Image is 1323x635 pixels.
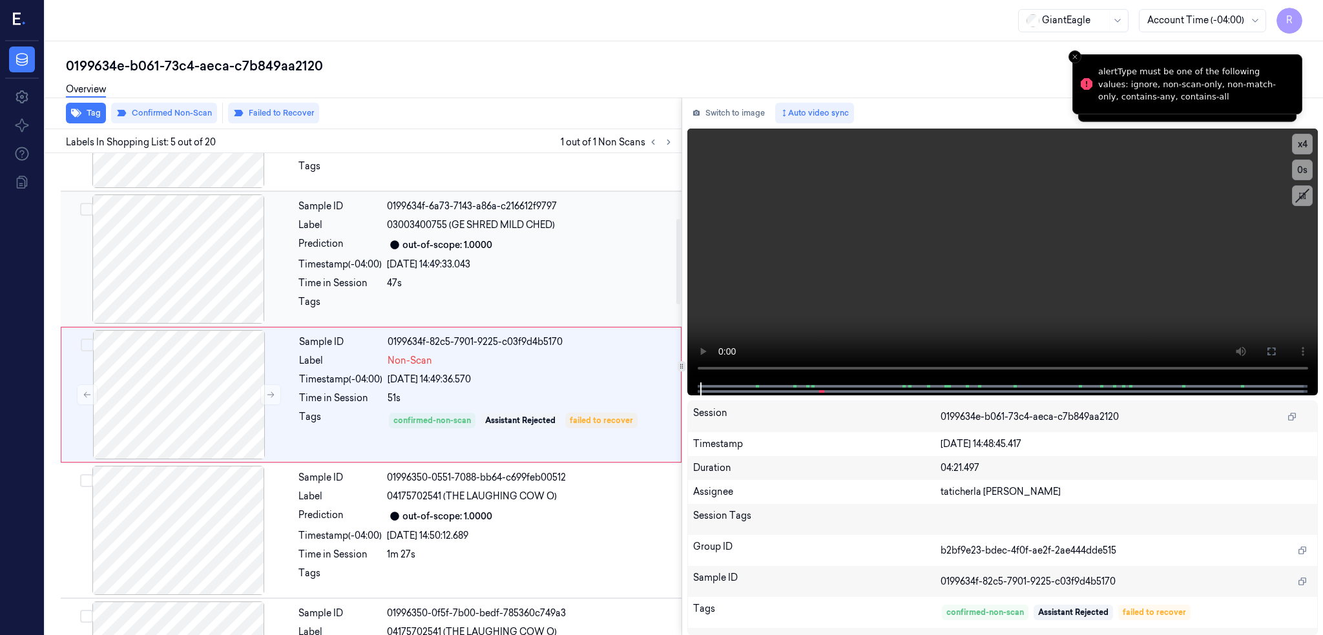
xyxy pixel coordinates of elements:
div: Session [693,406,941,427]
div: Label [298,490,382,503]
button: Select row [80,610,93,623]
div: 51s [388,391,673,405]
div: Tags [299,410,382,431]
div: 01996350-0f5f-7b00-bedf-785360c749a3 [387,607,674,620]
button: Switch to image [687,103,770,123]
div: confirmed-non-scan [946,607,1024,618]
div: [DATE] 14:50:12.689 [387,529,674,543]
span: 1 out of 1 Non Scans [561,134,676,150]
div: Timestamp (-04:00) [298,258,382,271]
div: Timestamp (-04:00) [299,373,382,386]
div: Time in Session [299,391,382,405]
button: Tag [66,103,106,123]
div: Time in Session [298,276,382,290]
span: 0199634f-82c5-7901-9225-c03f9d4b5170 [941,575,1116,588]
div: Assistant Rejected [1038,607,1109,618]
div: Tags [298,160,382,180]
div: failed to recover [570,415,633,426]
div: Sample ID [298,471,382,484]
div: 0199634f-82c5-7901-9225-c03f9d4b5170 [388,335,673,349]
div: [DATE] 14:49:36.570 [388,373,673,386]
div: Sample ID [298,200,382,213]
div: Tags [298,295,382,316]
div: [DATE] 14:49:33.043 [387,258,674,271]
div: Prediction [298,237,382,253]
div: 47s [387,276,674,290]
div: Sample ID [298,607,382,620]
span: 04175702541 (THE LAUGHING COW O) [387,490,557,503]
button: 0s [1292,160,1313,180]
div: Duration [693,461,941,475]
div: out-of-scope: 1.0000 [402,510,492,523]
span: 03003400755 (GE SHRED MILD CHED) [387,218,555,232]
div: Session Tags [693,509,941,530]
div: 01996350-0551-7088-bb64-c699feb00512 [387,471,674,484]
div: taticherla [PERSON_NAME] [941,485,1312,499]
div: Sample ID [693,571,941,592]
button: Failed to Recover [228,103,319,123]
button: Select row [80,203,93,216]
button: Select row [80,474,93,487]
div: Group ID [693,540,941,561]
div: 0199634f-6a73-7143-a86a-c216612f9797 [387,200,674,213]
span: Labels In Shopping List: 5 out of 20 [66,136,216,149]
button: x4 [1292,134,1313,154]
div: Tags [298,567,382,587]
div: Label [299,354,382,368]
div: Sample ID [299,335,382,349]
div: out-of-scope: 1.0000 [402,238,492,252]
div: Label [298,218,382,232]
div: 04:21.497 [941,461,1312,475]
span: 0199634e-b061-73c4-aeca-c7b849aa2120 [941,410,1119,424]
div: Timestamp (-04:00) [298,529,382,543]
div: failed to recover [1123,607,1186,618]
div: Assistant Rejected [485,415,556,426]
button: Confirmed Non-Scan [111,103,217,123]
span: Non-Scan [388,354,432,368]
div: 1m 27s [387,548,674,561]
button: Select row [81,338,94,351]
div: confirmed-non-scan [393,415,471,426]
button: R [1276,8,1302,34]
div: alertType must be one of the following values: ignore, non-scan-only, non-match-only, contains-an... [1098,65,1291,103]
div: Assignee [693,485,941,499]
div: [DATE] 14:48:45.417 [941,437,1312,451]
div: Time in Session [298,548,382,561]
div: Prediction [298,508,382,524]
div: 0199634e-b061-73c4-aeca-c7b849aa2120 [66,57,1313,75]
a: Overview [66,83,106,98]
div: Tags [693,602,941,623]
span: b2bf9e23-bdec-4f0f-ae2f-2ae444dde515 [941,544,1116,557]
button: Auto video sync [775,103,854,123]
button: Close toast [1068,50,1081,63]
div: Timestamp [693,437,941,451]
